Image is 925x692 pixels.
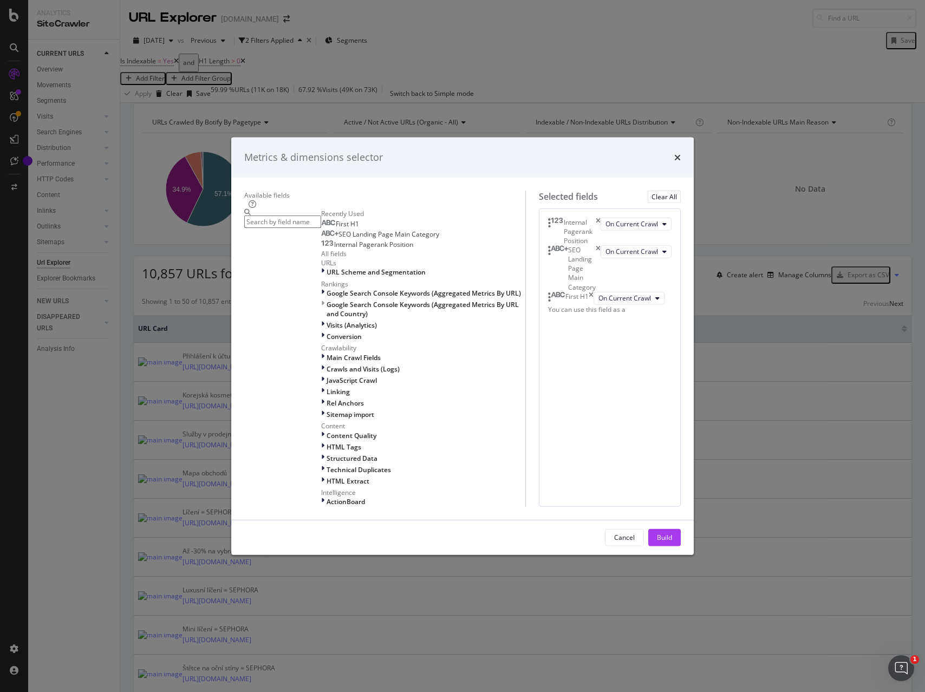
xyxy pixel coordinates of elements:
iframe: Intercom live chat [888,655,914,681]
button: On Current Crawl [594,291,665,304]
span: SEO Landing Page Main Category [338,230,439,239]
span: 1 [910,655,919,664]
span: Conversion [327,332,362,341]
div: Rankings [321,279,525,288]
div: URLs [321,258,525,267]
div: Selected fields [539,190,598,203]
span: Structured Data [327,454,377,463]
div: This group is disabled [321,300,525,318]
span: Rel Anchors [327,399,364,408]
span: Sitemap import [327,410,374,419]
span: On Current Crawl [605,219,658,229]
span: Google Search Console Keywords (Aggregated Metrics By URL) [327,288,521,297]
span: URL Scheme and Segmentation [327,267,426,277]
span: First H1 [336,219,359,229]
div: All fields [321,249,525,258]
div: Build [657,533,672,542]
input: Search by field name [244,216,321,228]
button: Cancel [605,528,644,546]
div: SEO Landing Page Main CategorytimesOn Current Crawl [548,245,672,292]
span: Linking [327,387,350,396]
div: times [589,291,594,304]
div: SEO Landing Page Main Category [568,245,596,292]
span: Visits (Analytics) [327,321,377,330]
div: Metrics & dimensions selector [244,151,383,165]
button: On Current Crawl [601,217,672,230]
span: Google Search Console Keywords (Aggregated Metrics By URL and Country) [327,300,519,318]
span: Technical Duplicates [327,465,391,474]
div: times [596,217,601,245]
div: Clear All [652,192,677,201]
div: times [674,151,681,165]
span: ActionBoard [327,497,365,506]
span: Crawls and Visits (Logs) [327,364,400,373]
button: Build [648,528,681,546]
div: Intelligence [321,488,525,497]
div: You can use this field as a [548,304,672,314]
span: On Current Crawl [598,293,651,303]
span: JavaScript Crawl [327,376,377,385]
button: Clear All [648,190,681,203]
div: Cancel [614,533,635,542]
span: HTML Extract [327,476,369,486]
span: Main Crawl Fields [327,352,381,362]
div: Internal Pagerank PositiontimesOn Current Crawl [548,217,672,245]
div: Internal Pagerank Position [564,217,596,245]
div: First H1timesOn Current Crawl [548,291,672,304]
span: HTML Tags [327,442,361,451]
div: First H1 [565,291,589,304]
button: On Current Crawl [601,245,672,258]
div: times [596,245,601,292]
div: modal [231,138,694,555]
div: Crawlability [321,343,525,352]
span: Content Quality [327,430,376,440]
span: On Current Crawl [605,247,658,256]
div: Content [321,421,525,430]
div: Recently Used [321,209,525,218]
div: Available fields [244,190,525,199]
span: Internal Pagerank Position [334,240,413,249]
